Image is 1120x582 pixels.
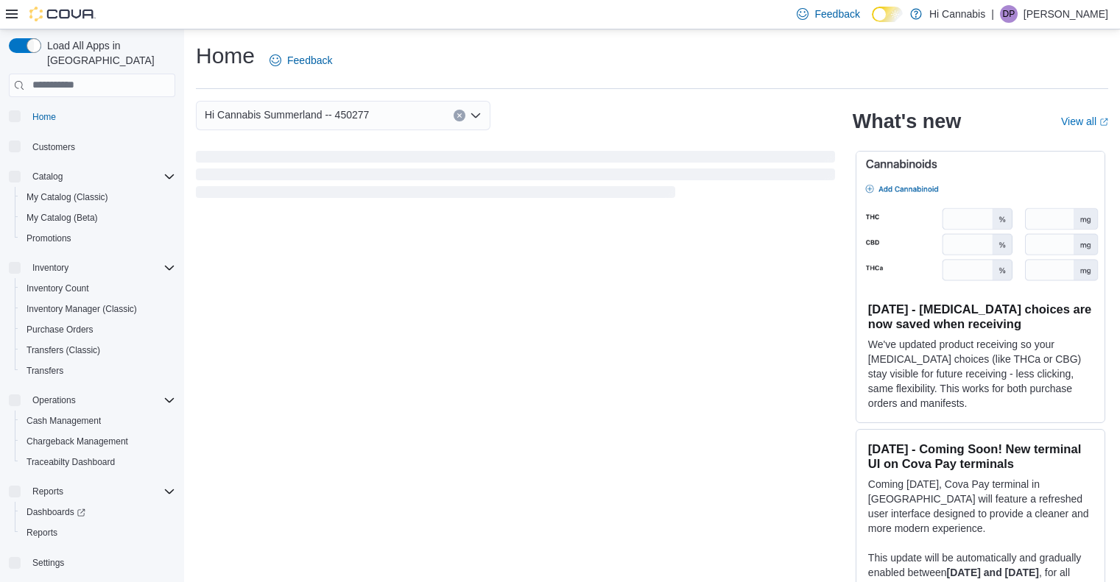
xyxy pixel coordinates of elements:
[872,7,903,22] input: Dark Mode
[27,168,175,185] span: Catalog
[3,106,181,127] button: Home
[868,477,1093,536] p: Coming [DATE], Cova Pay terminal in [GEOGRAPHIC_DATA] will feature a refreshed user interface des...
[32,171,63,182] span: Catalog
[3,166,181,187] button: Catalog
[27,259,74,277] button: Inventory
[21,433,134,450] a: Chargeback Management
[32,486,63,497] span: Reports
[27,483,69,500] button: Reports
[196,41,255,71] h1: Home
[21,188,114,206] a: My Catalog (Classic)
[21,412,175,430] span: Cash Management
[27,553,175,572] span: Settings
[21,524,175,542] span: Reports
[27,391,82,409] button: Operations
[872,22,873,23] span: Dark Mode
[27,138,81,156] a: Customers
[32,262,68,274] span: Inventory
[27,138,175,156] span: Customers
[21,188,175,206] span: My Catalog (Classic)
[868,337,1093,411] p: We've updated product receiving so your [MEDICAL_DATA] choices (like THCa or CBG) stay visible fo...
[21,341,106,359] a: Transfers (Classic)
[15,431,181,452] button: Chargeback Management
[21,524,63,542] a: Reports
[15,278,181,299] button: Inventory Count
[32,111,56,123] span: Home
[27,168,68,185] button: Catalog
[196,154,835,201] span: Loading
[470,110,482,121] button: Open list of options
[991,5,994,23] p: |
[15,411,181,431] button: Cash Management
[868,441,1093,471] h3: [DATE] - Coming Soon! New terminal UI on Cova Pay terminals
[21,230,77,247] a: Promotions
[947,567,1039,578] strong: [DATE] and [DATE]
[27,344,100,356] span: Transfers (Classic)
[3,390,181,411] button: Operations
[29,7,96,21] img: Cova
[1003,5,1015,23] span: DP
[21,412,107,430] a: Cash Management
[27,107,175,126] span: Home
[27,365,63,377] span: Transfers
[21,300,143,318] a: Inventory Manager (Classic)
[21,209,104,227] a: My Catalog (Beta)
[1000,5,1018,23] div: Desmond Prior
[27,456,115,468] span: Traceabilty Dashboard
[41,38,175,68] span: Load All Apps in [GEOGRAPHIC_DATA]
[15,340,181,361] button: Transfers (Classic)
[21,433,175,450] span: Chargeback Management
[27,527,57,539] span: Reports
[27,212,98,224] span: My Catalog (Beta)
[15,361,181,381] button: Transfers
[1099,118,1108,127] svg: External link
[15,522,181,543] button: Reports
[15,299,181,319] button: Inventory Manager (Classic)
[21,453,121,471] a: Traceabilty Dashboard
[264,46,338,75] a: Feedback
[287,53,332,68] span: Feedback
[27,554,70,572] a: Settings
[21,341,175,359] span: Transfers (Classic)
[15,207,181,228] button: My Catalog (Beta)
[15,319,181,340] button: Purchase Orders
[21,362,175,380] span: Transfers
[27,233,71,244] span: Promotions
[32,394,76,406] span: Operations
[929,5,985,23] p: Hi Cannabis
[853,110,961,133] h2: What's new
[27,391,175,409] span: Operations
[21,280,175,297] span: Inventory Count
[27,303,137,315] span: Inventory Manager (Classic)
[32,557,64,569] span: Settings
[15,228,181,249] button: Promotions
[27,436,128,447] span: Chargeback Management
[21,362,69,380] a: Transfers
[27,506,85,518] span: Dashboards
[21,230,175,247] span: Promotions
[21,300,175,318] span: Inventory Manager (Classic)
[27,283,89,294] span: Inventory Count
[27,324,94,336] span: Purchase Orders
[868,302,1093,331] h3: [DATE] - [MEDICAL_DATA] choices are now saved when receiving
[15,502,181,522] a: Dashboards
[27,191,108,203] span: My Catalog (Classic)
[32,141,75,153] span: Customers
[1061,116,1108,127] a: View allExternal link
[21,503,175,521] span: Dashboards
[15,452,181,472] button: Traceabilty Dashboard
[27,415,101,427] span: Cash Management
[27,483,175,500] span: Reports
[15,187,181,207] button: My Catalog (Classic)
[814,7,859,21] span: Feedback
[21,321,99,338] a: Purchase Orders
[3,136,181,157] button: Customers
[21,280,95,297] a: Inventory Count
[27,108,62,126] a: Home
[3,552,181,573] button: Settings
[21,503,91,521] a: Dashboards
[1024,5,1108,23] p: [PERSON_NAME]
[21,321,175,338] span: Purchase Orders
[27,259,175,277] span: Inventory
[3,258,181,278] button: Inventory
